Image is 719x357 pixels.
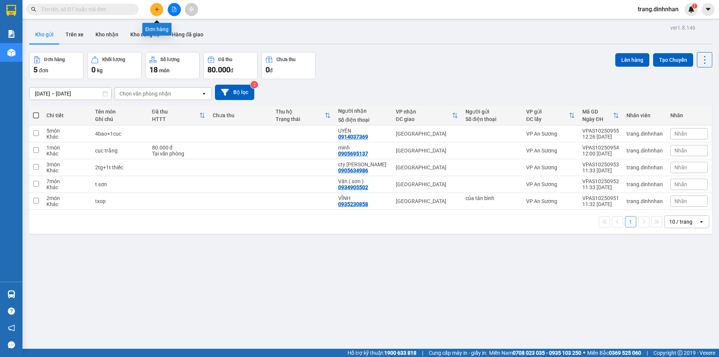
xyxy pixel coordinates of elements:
[46,195,87,201] div: 2 món
[429,349,487,357] span: Cung cấp máy in - giấy in:
[215,85,254,100] button: Bộ lọc
[150,3,163,16] button: plus
[230,67,233,73] span: đ
[44,57,65,62] div: Đơn hàng
[261,52,316,79] button: Chưa thu0đ
[627,131,663,137] div: trang.dinhnhan
[97,67,103,73] span: kg
[338,134,368,140] div: 0914037369
[674,164,687,170] span: Nhãn
[670,112,708,118] div: Nhãn
[203,52,258,79] button: Đã thu80.000đ
[396,131,458,137] div: [GEOGRAPHIC_DATA]
[338,128,388,134] div: UYÊN
[46,128,87,134] div: 5 món
[95,164,145,170] div: 2tg+1t thiếc
[579,106,623,125] th: Toggle SortBy
[7,290,15,298] img: warehouse-icon
[582,167,619,173] div: 11:33 [DATE]
[582,201,619,207] div: 11:32 [DATE]
[95,181,145,187] div: t sơn
[669,218,692,226] div: 10 / trang
[8,308,15,315] span: question-circle
[582,134,619,140] div: 12:26 [DATE]
[392,106,462,125] th: Toggle SortBy
[60,25,90,43] button: Trên xe
[31,7,36,12] span: search
[522,106,579,125] th: Toggle SortBy
[627,148,663,154] div: trang.dinhnhan
[396,116,452,122] div: ĐC giao
[160,57,179,62] div: Số lượng
[207,65,230,74] span: 80.000
[627,112,663,118] div: Nhân viên
[276,116,325,122] div: Trạng thái
[159,67,170,73] span: món
[91,65,95,74] span: 0
[698,219,704,225] svg: open
[213,112,268,118] div: Chưa thu
[526,181,575,187] div: VP An Sương
[145,52,200,79] button: Số lượng18món
[46,184,87,190] div: Khác
[338,184,368,190] div: 0934905502
[674,198,687,204] span: Nhãn
[6,5,16,16] img: logo-vxr
[674,131,687,137] span: Nhãn
[251,81,258,88] sup: 2
[583,351,585,354] span: ⚪️
[39,67,48,73] span: đơn
[627,198,663,204] div: trang.dinhnhan
[582,184,619,190] div: 11:33 [DATE]
[46,134,87,140] div: Khác
[8,324,15,332] span: notification
[627,181,663,187] div: trang.dinhnhan
[338,117,388,123] div: Số điện thoại
[201,91,207,97] svg: open
[95,131,145,137] div: 4bao+1cuc
[152,116,199,122] div: HTTT
[338,108,388,114] div: Người nhận
[674,148,687,154] span: Nhãn
[674,181,687,187] span: Nhãn
[582,161,619,167] div: VPAS10250953
[124,25,166,43] button: Kho công nợ
[29,25,60,43] button: Kho gửi
[154,7,160,12] span: plus
[270,67,273,73] span: đ
[526,109,569,115] div: VP gửi
[653,53,693,67] button: Tạo Chuyến
[185,3,198,16] button: aim
[29,52,84,79] button: Đơn hàng5đơn
[7,49,15,57] img: warehouse-icon
[609,350,641,356] strong: 0369 525 060
[526,131,575,137] div: VP An Sương
[338,151,368,157] div: 0905695137
[513,350,581,356] strong: 0708 023 035 - 0935 103 250
[526,198,575,204] div: VP An Sương
[338,178,388,184] div: Vân ( sơn )
[276,57,295,62] div: Chưa thu
[149,65,158,74] span: 18
[396,198,458,204] div: [GEOGRAPHIC_DATA]
[625,216,636,227] button: 1
[526,116,569,122] div: ĐC lấy
[46,112,87,118] div: Chi tiết
[627,164,663,170] div: trang.dinhnhan
[465,116,519,122] div: Số điện thoại
[189,7,194,12] span: aim
[87,52,142,79] button: Khối lượng0kg
[272,106,335,125] th: Toggle SortBy
[465,195,519,201] div: của tân bình
[489,349,581,357] span: Miền Nam
[688,6,695,13] img: icon-new-feature
[396,181,458,187] div: [GEOGRAPHIC_DATA]
[152,109,199,115] div: Đã thu
[582,145,619,151] div: VPAS10250954
[338,145,388,151] div: minh
[41,5,130,13] input: Tìm tên, số ĐT hoặc mã đơn
[46,161,87,167] div: 3 món
[95,148,145,154] div: cục trắng
[692,3,697,9] sup: 1
[396,148,458,154] div: [GEOGRAPHIC_DATA]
